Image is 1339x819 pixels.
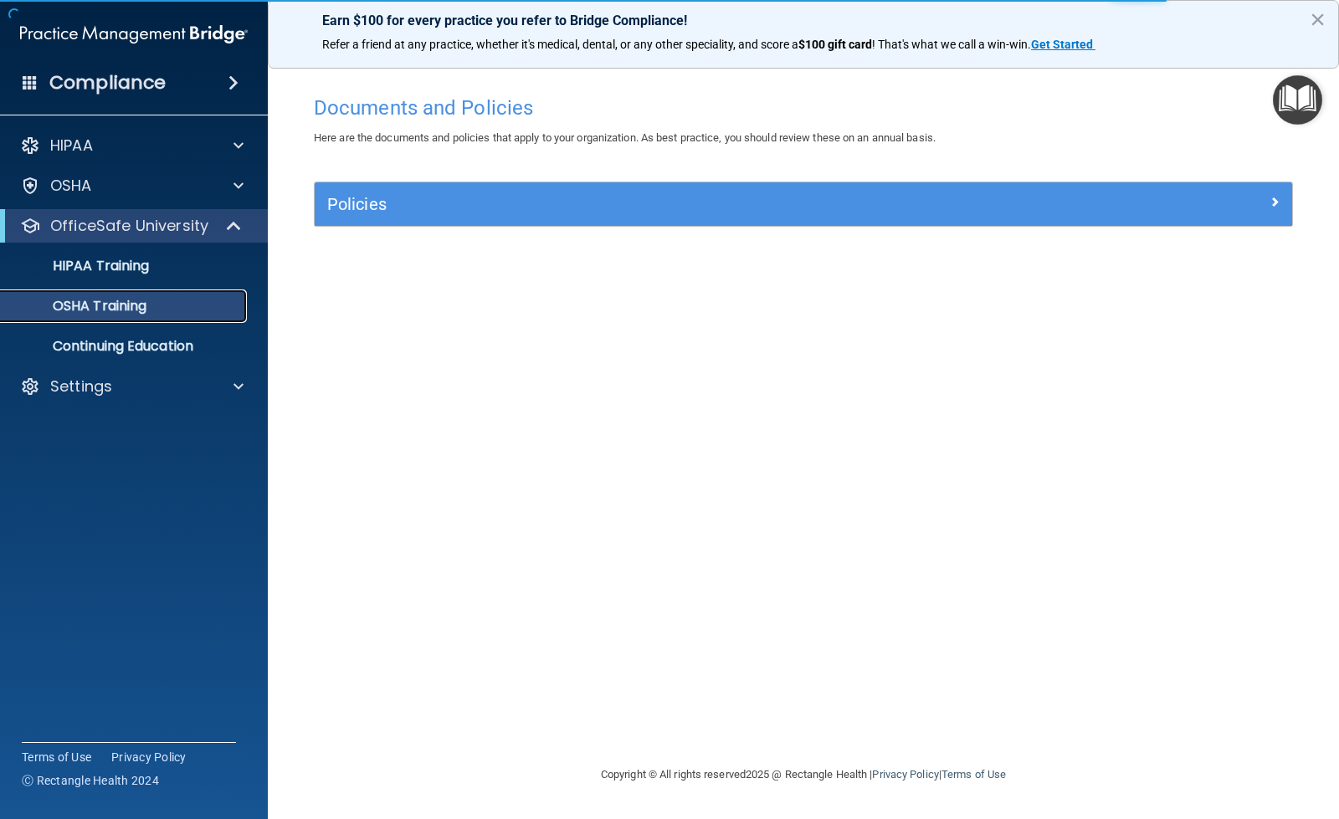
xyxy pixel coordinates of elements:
span: ! That's what we call a win-win. [872,38,1031,51]
h5: Policies [327,195,1035,213]
span: Here are the documents and policies that apply to your organization. As best practice, you should... [314,131,936,144]
a: Terms of Use [22,749,91,765]
strong: $100 gift card [798,38,872,51]
a: Privacy Policy [872,768,938,781]
h4: Documents and Policies [314,97,1293,119]
button: Open Resource Center [1273,75,1322,125]
a: OfficeSafe University [20,216,243,236]
a: HIPAA [20,136,244,156]
h4: Compliance [49,71,166,95]
button: Close [1310,6,1326,33]
p: OfficeSafe University [50,216,208,236]
a: OSHA [20,176,244,196]
span: Ⓒ Rectangle Health 2024 [22,772,159,789]
p: HIPAA [50,136,93,156]
img: PMB logo [20,18,248,51]
p: Earn $100 for every practice you refer to Bridge Compliance! [322,13,1285,28]
a: Terms of Use [941,768,1006,781]
p: Continuing Education [11,338,239,355]
a: Privacy Policy [111,749,187,765]
p: OSHA [50,176,92,196]
a: Settings [20,376,244,397]
p: HIPAA Training [11,258,149,274]
span: Refer a friend at any practice, whether it's medical, dental, or any other speciality, and score a [322,38,798,51]
a: Policies [327,191,1280,218]
p: OSHA Training [11,298,146,315]
p: Settings [50,376,112,397]
a: Get Started [1031,38,1095,51]
div: Copyright © All rights reserved 2025 @ Rectangle Health | | [498,748,1109,801]
strong: Get Started [1031,38,1093,51]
